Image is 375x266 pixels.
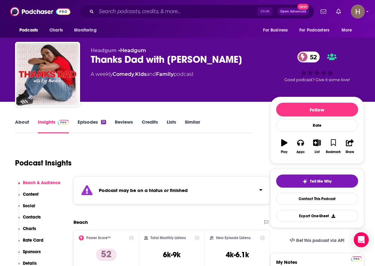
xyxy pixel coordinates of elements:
[45,24,67,36] a: Charts
[346,150,354,154] div: Share
[310,179,332,184] span: Tell Me Why
[79,4,314,19] div: Search podcasts, credits, & more...
[296,150,305,154] div: Apps
[150,236,186,240] h2: Total Monthly Listens
[309,135,325,158] button: List
[337,24,360,36] button: open menu
[342,26,352,35] span: More
[101,120,106,124] div: 21
[18,203,36,215] button: Social
[78,119,106,133] a: Episodes21
[163,250,180,259] h3: 6k-9k
[259,24,296,36] button: open menu
[354,232,369,247] div: Open Intercom Messenger
[118,47,146,53] span: •
[297,4,309,10] span: New
[15,119,29,133] a: About
[74,26,96,35] span: Monitoring
[23,192,38,197] p: Content
[115,119,133,133] a: Reviews
[280,10,306,13] span: Open Advanced
[185,119,200,133] a: Similar
[297,52,320,62] a: 52
[86,236,111,240] h2: Power Score™
[142,119,158,133] a: Credits
[16,43,79,106] img: Thanks Dad with Ego Nwodim
[15,24,46,36] button: open menu
[99,187,188,193] strong: Podcast may be on a hiatus or finished
[18,226,36,238] button: Charts
[23,249,41,254] p: Sponsors
[318,6,329,17] a: Show notifications dropdown
[334,6,343,17] a: Show notifications dropdown
[15,158,72,168] h1: Podcast Insights
[276,103,358,116] button: Follow
[304,52,320,62] span: 52
[146,71,156,77] span: and
[18,192,39,203] button: Content
[315,150,320,154] div: List
[295,24,338,36] button: open menu
[302,179,307,184] img: tell me why sparkle
[284,77,350,82] span: Good podcast? Give it some love!
[281,150,287,154] div: Play
[226,250,249,259] h3: 4k-6.1k
[351,5,365,18] span: Logged in as hpoole
[18,249,41,261] button: Sponsors
[351,255,362,261] a: Pro website
[276,210,358,222] button: Export One-Sheet
[276,193,358,205] a: Contact This Podcast
[113,71,134,77] a: Comedy
[276,119,358,132] div: Rate
[276,175,358,188] button: tell me why sparkleTell Me Why
[134,71,135,77] span: ,
[73,176,270,204] section: Click to expand status details
[38,119,69,133] a: InsightsPodchaser Pro
[342,135,358,158] button: Share
[91,71,194,78] div: A weekly podcast
[18,180,61,192] button: Reach & Audience
[270,47,364,86] div: 52Good podcast? Give it some love!
[167,119,176,133] a: Lists
[326,150,341,154] div: Bookmark
[263,26,288,35] span: For Business
[10,6,70,17] img: Podchaser - Follow, Share and Rate Podcasts
[156,71,174,77] a: Family
[285,233,350,248] a: Get this podcast via API
[276,135,292,158] button: Play
[23,180,60,185] p: Reach & Audience
[325,135,342,158] button: Bookmark
[23,238,43,243] p: Rate Card
[23,261,37,266] p: Details
[23,214,41,220] p: Contacts
[91,47,117,53] span: Headgum
[58,120,69,125] img: Podchaser Pro
[120,47,146,53] a: Headgum
[49,26,63,35] span: Charts
[258,7,272,16] span: Ctrl K
[23,203,35,209] p: Social
[96,7,258,17] input: Search podcasts, credits, & more...
[277,8,309,15] button: Open AdvancedNew
[292,135,309,158] button: Apps
[351,256,362,261] img: Podchaser Pro
[73,219,88,225] h2: Reach
[23,226,36,231] p: Charts
[18,214,41,226] button: Contacts
[296,238,344,243] span: Get this podcast via API
[70,24,104,36] button: open menu
[18,238,44,249] button: Rate Card
[299,26,329,35] span: For Podcasters
[216,236,251,240] h2: New Episode Listens
[351,5,365,18] img: User Profile
[351,5,365,18] button: Show profile menu
[19,26,38,35] span: Podcasts
[96,249,117,261] p: 52
[135,71,146,77] a: Kids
